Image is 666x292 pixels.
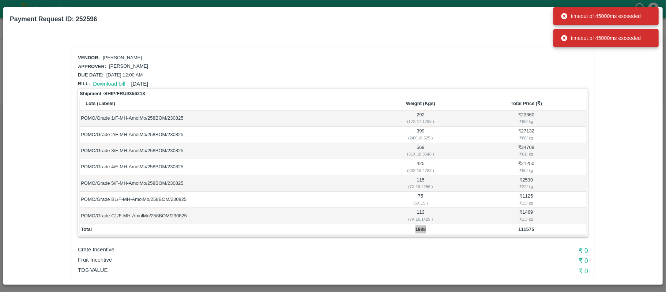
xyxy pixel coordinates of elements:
td: 399 [375,127,466,143]
div: ₹ 22 / kg [467,183,585,190]
b: Total [81,227,92,232]
td: 292 [375,111,466,127]
p: Fruit Incentive [78,256,418,264]
div: ₹ 50 / kg [467,167,585,174]
td: ₹ 21250 [466,159,586,175]
td: ₹ 1125 [466,192,586,208]
h6: ₹ 0 [418,256,588,266]
p: [PERSON_NAME] [109,63,148,70]
b: Total Price (₹) [511,101,542,106]
td: POMO/Grade 5/F-MH-AmolMo/258BOM/230825 [80,175,375,191]
span: Bill: [78,81,90,86]
td: ₹ 34709 [466,143,586,159]
span: Approver: [78,64,106,69]
div: ( 31 X 18.3548 ) [376,151,465,157]
td: ₹ 2530 [466,175,586,191]
b: 1988 [415,227,426,232]
p: Total After adjustments [78,276,418,284]
span: Vendor: [78,55,100,60]
p: [PERSON_NAME] [103,55,142,61]
span: [DATE] [131,81,148,87]
div: ₹ 80 / kg [467,118,585,125]
p: Crate Incentive [78,246,418,254]
b: Lots (Labels) [86,101,115,106]
td: POMO/Grade 4/F-MH-AmolMo/258BOM/230825 [80,159,375,175]
div: ( 17 X 17.1765 ) [376,118,465,125]
div: timeout of 45000ms exceeded [561,31,641,45]
td: ₹ 1469 [466,208,586,224]
div: timeout of 45000ms exceeded [561,10,641,23]
td: POMO/Grade 2/F-MH-AmolMo/258BOM/230825 [80,127,375,143]
div: ₹ 61 / kg [467,151,585,157]
div: ₹ 68 / kg [467,135,585,141]
td: 115 [375,175,466,191]
div: ( 24 X 16.625 ) [376,135,465,141]
a: Download bill [93,81,125,87]
p: [DATE] 12:00 AM [106,72,143,79]
h6: ₹ 105093 [418,276,588,287]
td: 569 [375,143,466,159]
td: ₹ 27132 [466,127,586,143]
h6: ₹ 0 [418,266,588,276]
td: POMO/Grade C1/F-MH-AmolMo/258BOM/230825 [80,208,375,224]
strong: Shipment - SHIP/FRUI/356218 [80,90,145,97]
div: ( 7 X 16.4286 ) [376,183,465,190]
div: ( 5 X 15 ) [376,200,465,206]
td: POMO/Grade 3/F-MH-AmolMo/258BOM/230825 [80,143,375,159]
td: POMO/Grade 1/F-MH-AmolMo/258BOM/230825 [80,111,375,127]
b: 111575 [518,227,534,232]
td: ₹ 23360 [466,111,586,127]
b: Payment Request ID: 252596 [10,15,97,23]
td: 113 [375,208,466,224]
div: ₹ 15 / kg [467,200,585,206]
b: Weight (Kgs) [406,101,435,106]
div: ( 23 X 18.4783 ) [376,167,465,174]
span: Due date: [78,72,104,78]
td: 75 [375,192,466,208]
div: ( 7 X 16.1429 ) [376,216,465,222]
p: TDS VALUE [78,266,418,274]
h6: ₹ 0 [418,246,588,256]
td: POMO/Grade B1/F-MH-AmolMo/258BOM/230825 [80,192,375,208]
td: 425 [375,159,466,175]
div: ₹ 13 / kg [467,216,585,222]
